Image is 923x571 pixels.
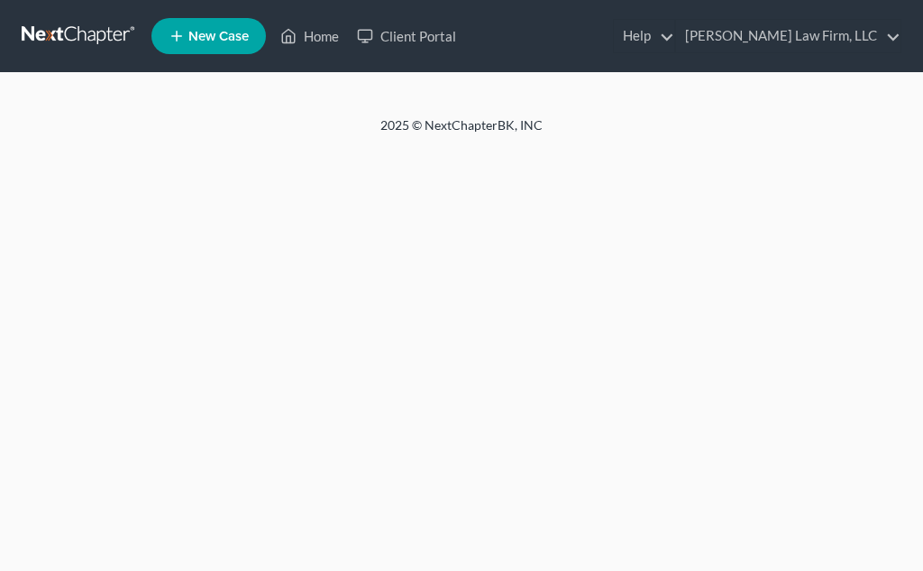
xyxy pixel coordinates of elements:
a: Help [614,20,674,52]
a: [PERSON_NAME] Law Firm, LLC [676,20,900,52]
a: Client Portal [348,20,465,52]
a: Home [271,20,348,52]
div: 2025 © NextChapterBK, INC [29,116,894,149]
new-legal-case-button: New Case [151,18,266,54]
